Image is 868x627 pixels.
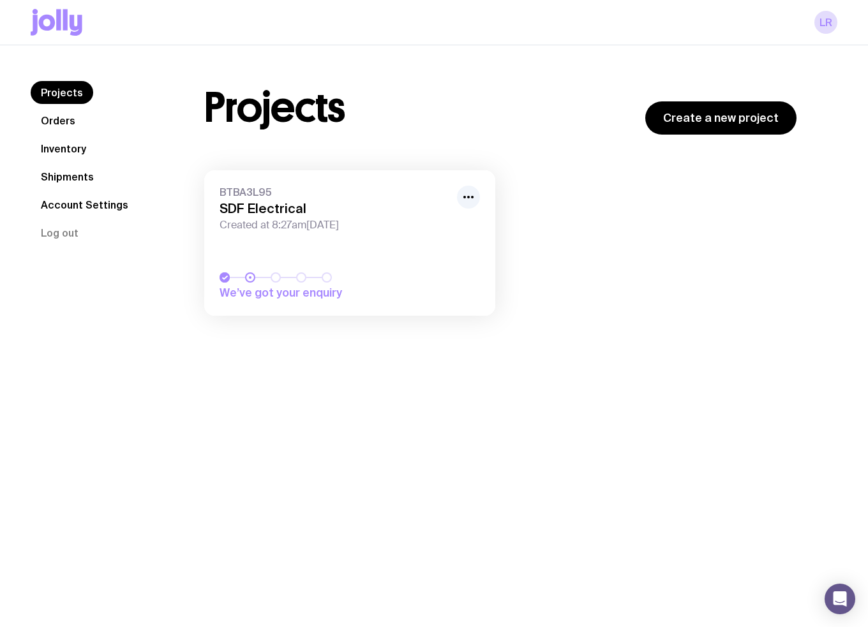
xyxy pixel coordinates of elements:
[220,285,398,300] span: We’ve got your enquiry
[31,81,93,104] a: Projects
[814,11,837,34] a: LR
[204,87,345,128] h1: Projects
[31,165,104,188] a: Shipments
[31,109,86,132] a: Orders
[825,584,855,614] div: Open Intercom Messenger
[220,201,449,216] h3: SDF Electrical
[645,101,797,135] a: Create a new project
[204,170,495,316] a: BTBA3L95SDF ElectricalCreated at 8:27am[DATE]We’ve got your enquiry
[31,137,96,160] a: Inventory
[31,221,89,244] button: Log out
[220,186,449,198] span: BTBA3L95
[31,193,138,216] a: Account Settings
[220,219,449,232] span: Created at 8:27am[DATE]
